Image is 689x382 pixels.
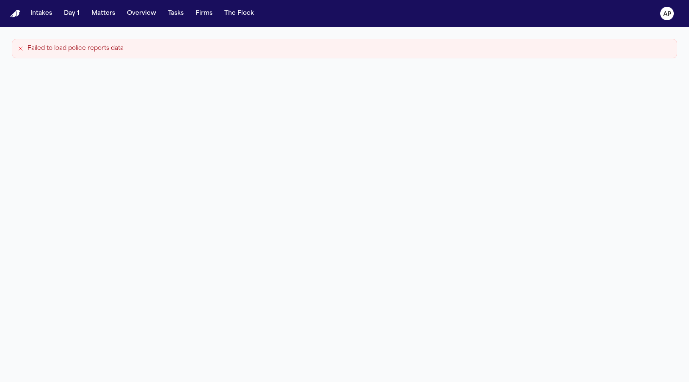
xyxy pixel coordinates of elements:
p: Failed to load police reports data [28,44,124,53]
button: Overview [124,6,160,21]
a: Home [10,10,20,18]
img: Finch Logo [10,10,20,18]
button: Intakes [27,6,55,21]
button: Firms [192,6,216,21]
button: Tasks [165,6,187,21]
text: AP [663,11,671,17]
button: Day 1 [61,6,83,21]
button: Matters [88,6,119,21]
button: The Flock [221,6,257,21]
